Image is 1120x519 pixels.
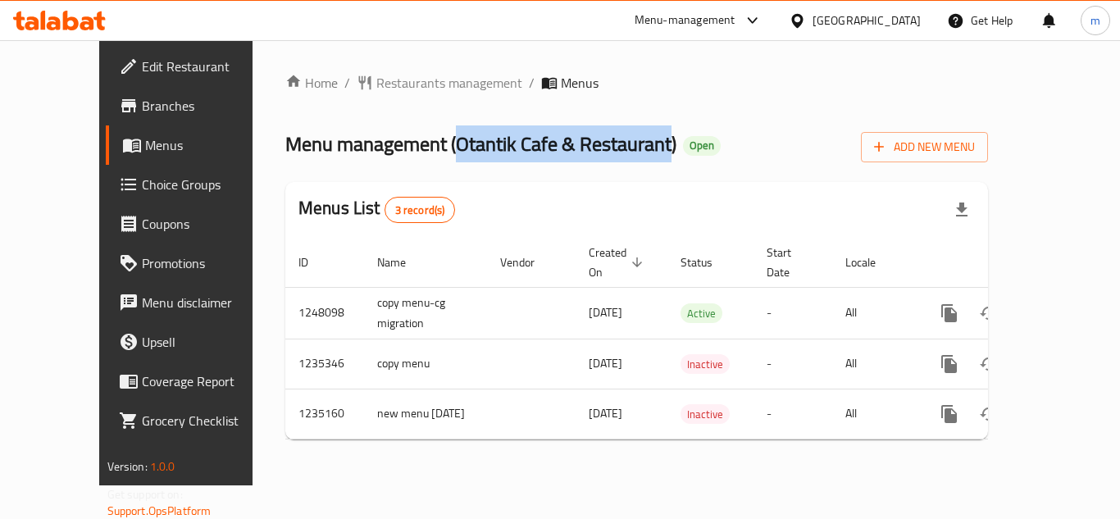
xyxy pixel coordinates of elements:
[285,125,676,162] span: Menu management ( Otantik Cafe & Restaurant )
[874,137,975,157] span: Add New Menu
[813,11,921,30] div: [GEOGRAPHIC_DATA]
[106,86,286,125] a: Branches
[681,253,734,272] span: Status
[106,204,286,244] a: Coupons
[917,238,1100,288] th: Actions
[106,322,286,362] a: Upsell
[942,190,981,230] div: Export file
[142,175,273,194] span: Choice Groups
[767,243,813,282] span: Start Date
[106,283,286,322] a: Menu disclaimer
[529,73,535,93] li: /
[285,238,1100,439] table: enhanced table
[106,47,286,86] a: Edit Restaurant
[107,484,183,505] span: Get support on:
[969,344,1008,384] button: Change Status
[106,401,286,440] a: Grocery Checklist
[589,302,622,323] span: [DATE]
[376,73,522,93] span: Restaurants management
[107,456,148,477] span: Version:
[385,197,456,223] div: Total records count
[298,196,455,223] h2: Menus List
[681,404,730,424] div: Inactive
[142,411,273,430] span: Grocery Checklist
[930,344,969,384] button: more
[357,73,522,93] a: Restaurants management
[285,73,988,93] nav: breadcrumb
[142,253,273,273] span: Promotions
[142,332,273,352] span: Upsell
[681,354,730,374] div: Inactive
[635,11,735,30] div: Menu-management
[377,253,427,272] span: Name
[364,389,487,439] td: new menu [DATE]
[683,139,721,153] span: Open
[969,294,1008,333] button: Change Status
[142,57,273,76] span: Edit Restaurant
[385,203,455,218] span: 3 record(s)
[364,287,487,339] td: copy menu-cg migration
[106,165,286,204] a: Choice Groups
[142,293,273,312] span: Menu disclaimer
[930,294,969,333] button: more
[142,214,273,234] span: Coupons
[1090,11,1100,30] span: m
[832,389,917,439] td: All
[561,73,599,93] span: Menus
[589,353,622,374] span: [DATE]
[500,253,556,272] span: Vendor
[106,125,286,165] a: Menus
[681,405,730,424] span: Inactive
[753,339,832,389] td: -
[832,287,917,339] td: All
[681,355,730,374] span: Inactive
[681,304,722,323] span: Active
[285,73,338,93] a: Home
[145,135,273,155] span: Menus
[142,96,273,116] span: Branches
[106,244,286,283] a: Promotions
[589,243,648,282] span: Created On
[344,73,350,93] li: /
[285,287,364,339] td: 1248098
[285,339,364,389] td: 1235346
[142,371,273,391] span: Coverage Report
[845,253,897,272] span: Locale
[106,362,286,401] a: Coverage Report
[753,389,832,439] td: -
[364,339,487,389] td: copy menu
[969,394,1008,434] button: Change Status
[861,132,988,162] button: Add New Menu
[683,136,721,156] div: Open
[298,253,330,272] span: ID
[681,303,722,323] div: Active
[930,394,969,434] button: more
[285,389,364,439] td: 1235160
[589,403,622,424] span: [DATE]
[150,456,175,477] span: 1.0.0
[832,339,917,389] td: All
[753,287,832,339] td: -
